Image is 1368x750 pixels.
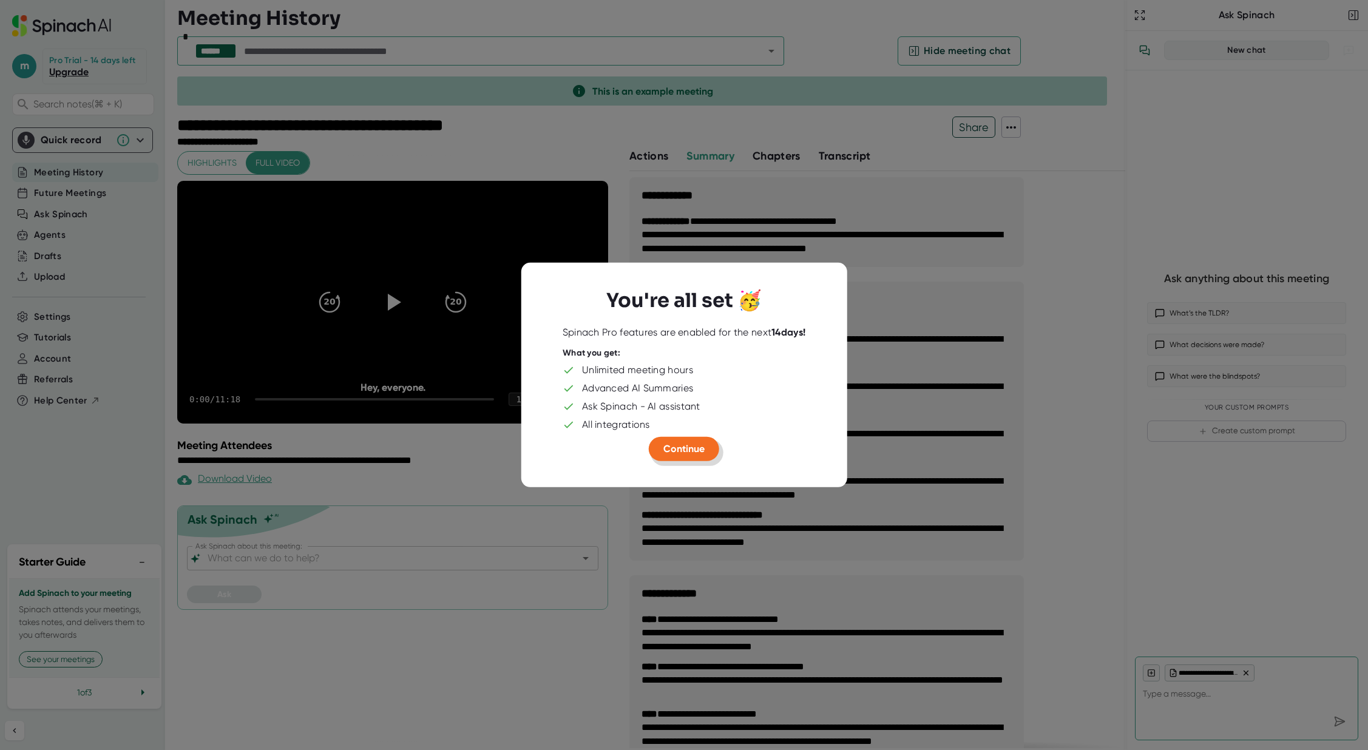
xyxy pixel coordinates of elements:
div: Ask Spinach - AI assistant [582,400,700,413]
div: Unlimited meeting hours [582,364,693,376]
div: Advanced AI Summaries [582,382,693,394]
div: Spinach Pro features are enabled for the next [563,326,806,338]
div: All integrations [582,419,650,431]
button: Continue [649,437,719,461]
span: Continue [663,443,705,454]
h3: You're all set 🥳 [606,289,762,312]
div: What you get: [563,347,620,358]
b: 14 days! [771,326,805,337]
